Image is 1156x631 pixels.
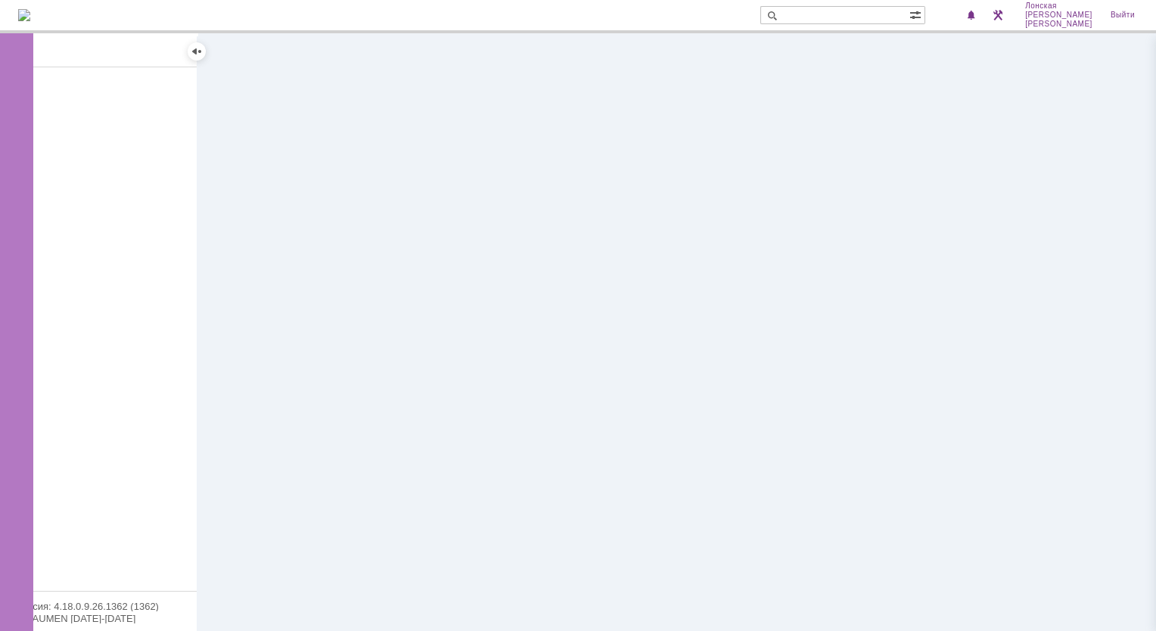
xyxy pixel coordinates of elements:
[989,6,1007,24] a: Перейти в интерфейс администратора
[1025,20,1092,29] span: [PERSON_NAME]
[15,601,182,611] div: Версия: 4.18.0.9.26.1362 (1362)
[18,9,30,21] img: logo
[1025,2,1092,11] span: Лонская
[15,614,182,623] div: © NAUMEN [DATE]-[DATE]
[18,9,30,21] a: Перейти на домашнюю страницу
[1025,11,1092,20] span: [PERSON_NAME]
[188,42,206,61] div: Скрыть меню
[909,7,924,21] span: Расширенный поиск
